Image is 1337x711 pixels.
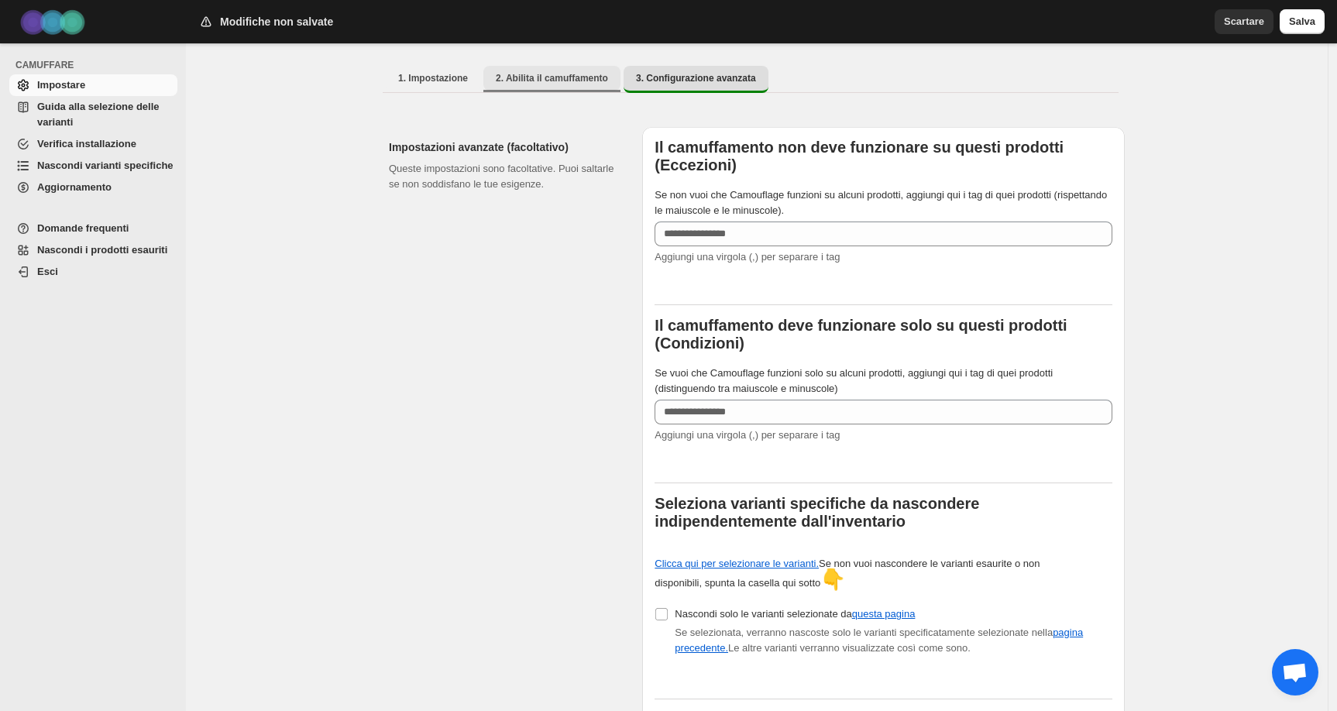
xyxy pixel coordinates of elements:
font: Salva [1289,15,1315,27]
font: Se non vuoi che Camouflage funzioni su alcuni prodotti, aggiungi qui i tag di quei prodotti (risp... [655,189,1107,216]
font: Nascondi solo le varianti selezionate da [675,608,851,620]
a: Guida alla selezione delle varianti [9,96,177,133]
a: questa pagina [852,608,916,620]
font: Se selezionata, verranno nascoste solo le varianti specificatamente selezionate nella [675,627,1053,638]
font: 2. Abilita il camuffamento [496,73,608,84]
font: Se non vuoi nascondere le varianti esaurite o non disponibili, spunta la casella qui sotto [655,558,1040,589]
font: Guida alla selezione delle varianti [37,101,160,128]
font: Aggiungi una virgola (,) per separare i tag [655,429,840,441]
font: Se vuoi che Camouflage funzioni solo su alcuni prodotti, aggiungi qui i tag di quei prodotti (dis... [655,367,1053,394]
font: 3. Configurazione avanzata [636,73,756,84]
font: Verifica installazione [37,138,136,149]
a: Aggiornamento [9,177,177,198]
font: Queste impostazioni sono facoltative. Puoi saltarle se non soddisfano le tue esigenze. [389,163,614,190]
a: Domande frequenti [9,218,177,239]
button: Salva [1280,9,1325,34]
a: Esci [9,261,177,283]
div: Aprire la chat [1272,649,1318,696]
font: Il camuffamento non deve funzionare su questi prodotti (Eccezioni) [655,139,1064,173]
font: Nascondi varianti specifiche [37,160,174,171]
font: Modifiche non salvate [220,15,333,28]
font: Scartare [1224,15,1264,27]
font: Domande frequenti [37,222,129,234]
font: Esci [37,266,58,277]
a: Impostare [9,74,177,96]
font: 👇 [820,568,845,591]
button: Scartare [1215,9,1273,34]
font: Aggiornamento [37,181,112,193]
a: Clicca qui per selezionare le varianti. [655,558,819,569]
font: Il camuffamento deve funzionare solo su questi prodotti (Condizioni) [655,317,1067,352]
font: Nascondi i prodotti esauriti [37,244,167,256]
font: Aggiungi una virgola (,) per separare i tag [655,251,840,263]
font: CAMUFFARE [15,60,74,70]
font: Impostare [37,79,85,91]
font: Seleziona varianti specifiche da nascondere indipendentemente dall'inventario [655,495,979,530]
font: Le altre varianti verranno visualizzate così come sono. [728,642,971,654]
font: Impostazioni avanzate (facoltativo) [389,141,569,153]
font: 1. Impostazione [398,73,468,84]
a: Verifica installazione [9,133,177,155]
a: Nascondi varianti specifiche [9,155,177,177]
a: Nascondi i prodotti esauriti [9,239,177,261]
